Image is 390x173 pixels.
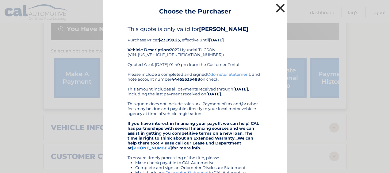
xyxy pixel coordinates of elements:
div: Purchase Price: , effective until 2023 Hyundai TUCSON (VIN: [US_VEHICLE_IDENTIFICATION_NUMBER]) Q... [128,26,262,72]
b: [DATE] [206,91,221,96]
h3: Choose the Purchaser [159,8,231,18]
b: 44455535488 [171,77,200,82]
button: × [274,2,286,14]
strong: If you have interest in financing your payoff, we can help! CAL has partnerships with several fin... [128,121,259,150]
b: $23,099.23 [158,37,180,42]
a: [PHONE_NUMBER] [132,145,172,150]
b: [DATE] [209,37,224,42]
b: [DATE] [233,87,248,91]
b: [PERSON_NAME] [199,26,248,33]
li: Complete and sign an Odometer Disclosure Statement [135,165,262,170]
li: Make check payable to CAL Automotive [135,160,262,165]
strong: Vehicle Description: [128,47,170,52]
a: Odometer Statement [207,72,250,77]
h4: This quote is only valid for [128,26,262,33]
